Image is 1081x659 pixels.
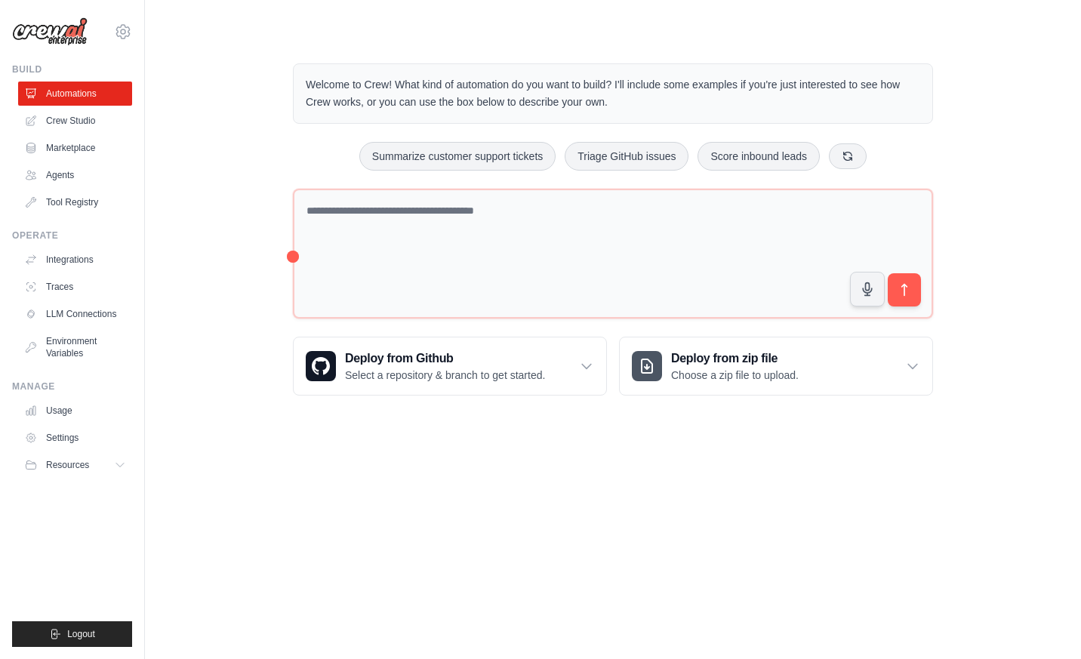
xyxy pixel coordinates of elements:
[18,109,132,133] a: Crew Studio
[345,350,545,368] h3: Deploy from Github
[18,399,132,423] a: Usage
[18,190,132,214] a: Tool Registry
[12,229,132,242] div: Operate
[345,368,545,383] p: Select a repository & branch to get started.
[306,76,920,111] p: Welcome to Crew! What kind of automation do you want to build? I'll include some examples if you'...
[12,17,88,46] img: Logo
[18,136,132,160] a: Marketplace
[18,426,132,450] a: Settings
[18,82,132,106] a: Automations
[18,163,132,187] a: Agents
[18,275,132,299] a: Traces
[67,628,95,640] span: Logout
[18,453,132,477] button: Resources
[12,380,132,393] div: Manage
[698,142,820,171] button: Score inbound leads
[18,248,132,272] a: Integrations
[18,302,132,326] a: LLM Connections
[46,459,89,471] span: Resources
[12,63,132,75] div: Build
[671,368,799,383] p: Choose a zip file to upload.
[565,142,688,171] button: Triage GitHub issues
[12,621,132,647] button: Logout
[671,350,799,368] h3: Deploy from zip file
[18,329,132,365] a: Environment Variables
[359,142,556,171] button: Summarize customer support tickets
